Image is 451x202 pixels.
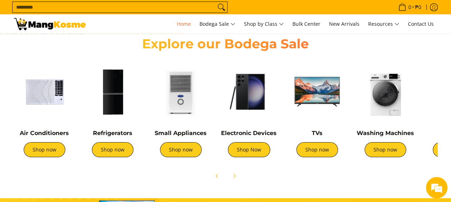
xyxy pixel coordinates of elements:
a: Washing Machines [357,130,414,136]
nav: Main Menu [93,14,437,34]
a: Contact Us [404,14,437,34]
span: Shop by Class [244,20,284,29]
span: • [396,3,423,11]
img: TVs [287,61,348,122]
button: Next [226,168,242,184]
img: Washing Machines [355,61,416,122]
span: Home [177,20,191,27]
span: Contact Us [408,20,434,27]
span: Bulk Center [292,20,320,27]
span: Bodega Sale [199,20,235,29]
button: Previous [209,168,225,184]
a: Resources [365,14,403,34]
a: Shop now [365,142,406,157]
a: Shop now [160,142,202,157]
a: Air Conditioners [20,130,69,136]
button: Search [216,2,227,13]
img: Refrigerators [82,61,143,122]
a: Small Appliances [155,130,207,136]
a: Shop now [92,142,133,157]
a: TVs [312,130,323,136]
a: Shop by Class [240,14,287,34]
h2: Explore our Bodega Sale [122,36,330,52]
img: Air Conditioners [14,61,75,122]
img: Small Appliances [150,61,211,122]
span: ₱0 [414,5,422,10]
a: Shop now [296,142,338,157]
a: Electronic Devices [221,130,277,136]
a: Bodega Sale [196,14,239,34]
img: Mang Kosme: Your Home Appliances Warehouse Sale Partner! [14,18,86,30]
a: Refrigerators [93,130,132,136]
span: 0 [407,5,412,10]
span: New Arrivals [329,20,360,27]
img: Electronic Devices [219,61,279,122]
a: Home [173,14,194,34]
a: New Arrivals [325,14,363,34]
span: Resources [368,20,399,29]
a: Shop now [24,142,65,157]
a: Shop Now [228,142,270,157]
a: Bulk Center [289,14,324,34]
